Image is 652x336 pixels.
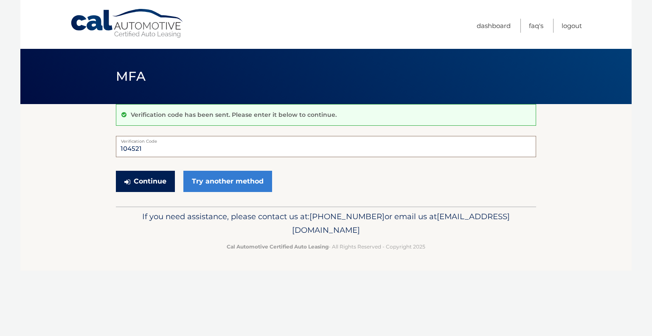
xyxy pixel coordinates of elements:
p: Verification code has been sent. Please enter it below to continue. [131,111,337,119]
button: Continue [116,171,175,192]
span: [EMAIL_ADDRESS][DOMAIN_NAME] [292,212,510,235]
a: Try another method [183,171,272,192]
a: FAQ's [529,19,543,33]
label: Verification Code [116,136,536,143]
a: Logout [562,19,582,33]
input: Verification Code [116,136,536,157]
strong: Cal Automotive Certified Auto Leasing [227,243,329,250]
span: MFA [116,68,146,84]
p: If you need assistance, please contact us at: or email us at [121,210,531,237]
a: Cal Automotive [70,8,185,39]
a: Dashboard [477,19,511,33]
span: [PHONE_NUMBER] [309,212,385,221]
p: - All Rights Reserved - Copyright 2025 [121,242,531,251]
